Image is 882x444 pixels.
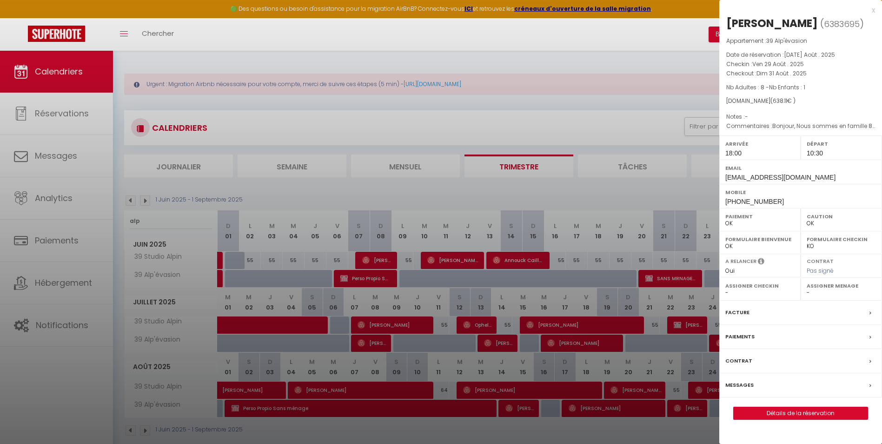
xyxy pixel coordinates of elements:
[725,149,742,157] span: 18:00
[725,198,784,205] span: [PHONE_NUMBER]
[726,121,875,131] p: Commentaires :
[725,188,876,197] label: Mobile
[725,308,749,317] label: Facture
[725,257,756,265] label: A relancer
[820,17,864,30] span: ( )
[733,407,868,420] button: Détails de la réservation
[807,235,876,244] label: Formulaire Checkin
[807,267,834,275] span: Pas signé
[726,83,805,91] span: Nb Adultes : 8 -
[745,113,748,121] span: -
[725,163,876,173] label: Email
[770,97,796,105] span: ( € )
[807,281,876,290] label: Assigner Menage
[726,36,875,46] p: Appartement :
[725,235,795,244] label: Formulaire Bienvenue
[726,69,875,78] p: Checkout :
[807,149,823,157] span: 10:30
[773,97,787,105] span: 638.11
[807,212,876,221] label: Caution
[725,212,795,221] label: Paiement
[725,356,752,366] label: Contrat
[725,174,836,181] span: [EMAIL_ADDRESS][DOMAIN_NAME]
[807,139,876,148] label: Départ
[725,281,795,290] label: Assigner Checkin
[726,112,875,121] p: Notes :
[726,97,875,106] div: [DOMAIN_NAME]
[726,16,818,31] div: [PERSON_NAME]
[734,407,868,419] a: Détails de la réservation
[824,18,860,30] span: 6383695
[725,332,755,342] label: Paiements
[769,83,805,91] span: Nb Enfants : 1
[766,37,807,45] span: 39 Alp'évasion
[726,60,875,69] p: Checkin :
[758,257,764,268] i: Sélectionner OUI si vous souhaiter envoyer les séquences de messages post-checkout
[807,257,834,263] label: Contrat
[719,5,875,16] div: x
[756,69,807,77] span: Dim 31 Août . 2025
[784,51,835,59] span: [DATE] Août . 2025
[725,380,754,390] label: Messages
[726,50,875,60] p: Date de réservation :
[752,60,804,68] span: Ven 29 Août . 2025
[725,139,795,148] label: Arrivée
